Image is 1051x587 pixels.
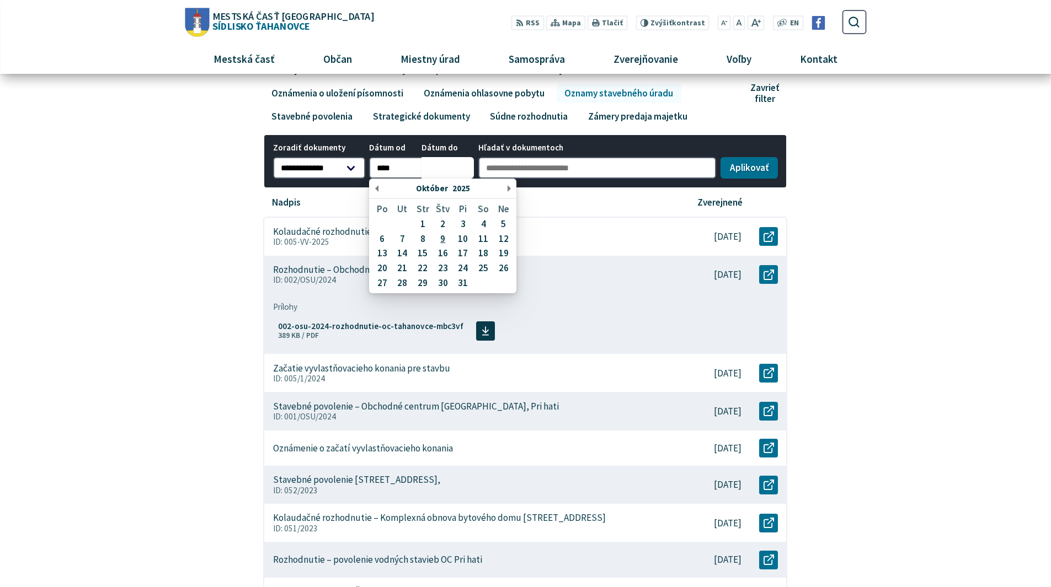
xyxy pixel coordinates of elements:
[721,157,778,179] button: Aplikovať
[796,44,842,74] span: Kontakt
[718,15,731,30] button: Zmenšiť veľkosť písma
[273,412,663,422] p: ID: 001/OSU/2024
[493,231,514,246] div: 12
[453,202,473,217] div: Pi
[273,226,445,238] p: Kolaudačné rozhodnutie – verejná vyhláška
[636,15,709,30] button: Zvýšiťkontrast
[473,261,494,276] div: 25
[273,264,498,276] p: Rozhodnutie – Obchodné centrum [GEOGRAPHIC_DATA]
[714,479,741,491] p: [DATE]
[413,276,433,290] div: 29
[546,15,585,30] a: Mapa
[723,44,756,74] span: Voľby
[557,84,681,103] a: Oznamy stavebného úradu
[473,202,494,217] div: So
[790,18,799,29] span: EN
[453,231,473,246] div: 10
[273,374,663,384] p: ID: 005/1/2024
[273,443,453,454] p: Oznámenie o začatí vyvlastňovacieho konania
[453,246,473,261] div: 17
[697,197,743,208] p: Zverejnené
[396,44,464,74] span: Miestny úrad
[392,261,413,276] div: 21
[369,143,422,153] span: Dátum od
[714,554,741,566] p: [DATE]
[273,486,663,496] p: ID: 052/2023
[413,261,433,276] div: 22
[780,44,858,74] a: Kontakt
[319,44,356,74] span: Občan
[278,322,463,330] span: 002-osu-2024-rozhodnutie-oc-tahanovce-mbc3vf
[185,8,209,36] img: Prejsť na domovskú stránku
[787,18,802,29] a: EN
[273,554,482,566] p: Rozhodnutie – povolenie vodných stavieb OC Pri hati
[413,217,433,231] div: 1
[422,157,474,179] input: Dátum do
[372,202,393,217] div: Po
[714,368,741,379] p: [DATE]
[750,82,779,105] span: Zavrieť filter
[273,401,559,412] p: Stavebné povolenie – Obchodné centrum [GEOGRAPHIC_DATA], Pri hati
[433,276,453,290] div: 30
[747,15,764,30] button: Zväčšiť veľkosť písma
[714,269,741,281] p: [DATE]
[482,107,576,126] a: Súdne rozhodnutia
[273,275,663,285] p: ID: 002/OSU/2024
[588,15,627,30] button: Tlačiť
[453,217,473,231] div: 3
[303,44,372,74] a: Občan
[273,512,606,524] p: Kolaudačné rozhodnutie – Komplexná obnova bytového domu [STREET_ADDRESS]
[415,84,552,103] a: Oznámenia ohlasovne pobytu
[372,231,393,246] div: 6
[733,15,745,30] button: Nastaviť pôvodnú veľkosť písma
[714,443,741,454] p: [DATE]
[433,217,453,231] div: 2
[602,19,623,28] span: Tlačiť
[392,202,413,217] div: Ut
[413,231,433,246] div: 8
[372,276,393,290] div: 27
[650,18,672,28] span: Zvýšiť
[493,246,514,261] div: 19
[392,246,413,261] div: 14
[473,217,494,231] div: 4
[594,44,698,74] a: Zverejňovanie
[473,231,494,246] div: 11
[504,44,569,74] span: Samospráva
[650,19,705,28] span: kontrast
[209,44,279,74] span: Mestská časť
[273,157,365,179] select: Zoradiť dokumenty
[278,331,319,340] span: 389 KB / PDF
[453,276,473,290] div: 31
[433,261,453,276] div: 23
[392,276,413,290] div: 28
[493,202,514,217] div: Ne
[413,202,433,217] div: Str
[273,316,500,346] a: 002-osu-2024-rozhodnutie-oc-tahanovce-mbc3vf 389 KB / PDF
[273,524,663,534] p: ID: 051/2023
[453,261,473,276] div: 24
[263,84,411,103] a: Oznámenia o uložení písomnosti
[610,44,682,74] span: Zverejňovanie
[478,157,717,179] input: Hľadať v dokumentoch
[273,474,440,486] p: Stavebné povolenie [STREET_ADDRESS],
[372,261,393,276] div: 20
[392,231,413,246] div: 7
[272,197,301,208] p: Nadpis
[580,107,695,126] a: Zámery predaja majetku
[212,11,374,21] span: Mestská časť [GEOGRAPHIC_DATA]
[193,44,295,74] a: Mestská časť
[473,246,494,261] div: 18
[714,406,741,417] p: [DATE]
[478,143,717,153] span: Hľadať v dokumentoch
[812,16,825,30] img: Prejsť na Facebook stránku
[707,44,772,74] a: Voľby
[413,246,433,261] div: 15
[380,44,480,74] a: Miestny úrad
[433,202,453,217] div: Štv
[372,246,393,261] div: 13
[273,363,450,374] p: Začatie vyvlastňovacieho konania pre stavbu
[273,143,365,153] span: Zoradiť dokumenty
[562,18,581,29] span: Mapa
[185,8,374,36] a: Logo Sídlisko Ťahanovce, prejsť na domovskú stránku.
